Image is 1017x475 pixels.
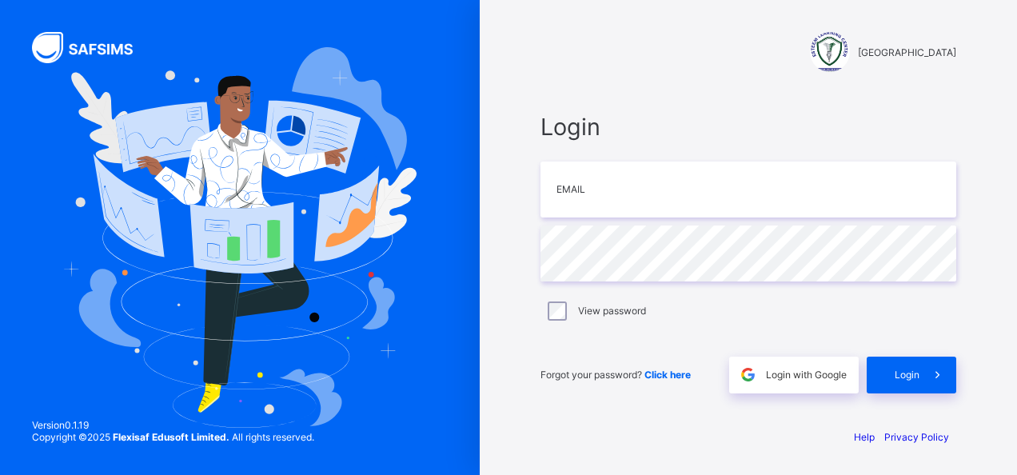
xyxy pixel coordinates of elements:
span: Login [540,113,956,141]
span: Login with Google [766,369,847,381]
span: Version 0.1.19 [32,419,314,431]
span: Forgot your password? [540,369,691,381]
span: [GEOGRAPHIC_DATA] [858,46,956,58]
a: Click here [644,369,691,381]
img: Hero Image [63,47,417,427]
span: Login [895,369,919,381]
img: google.396cfc9801f0270233282035f929180a.svg [739,365,757,384]
a: Help [854,431,875,443]
a: Privacy Policy [884,431,949,443]
img: SAFSIMS Logo [32,32,152,63]
span: Copyright © 2025 All rights reserved. [32,431,314,443]
strong: Flexisaf Edusoft Limited. [113,431,229,443]
label: View password [578,305,646,317]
